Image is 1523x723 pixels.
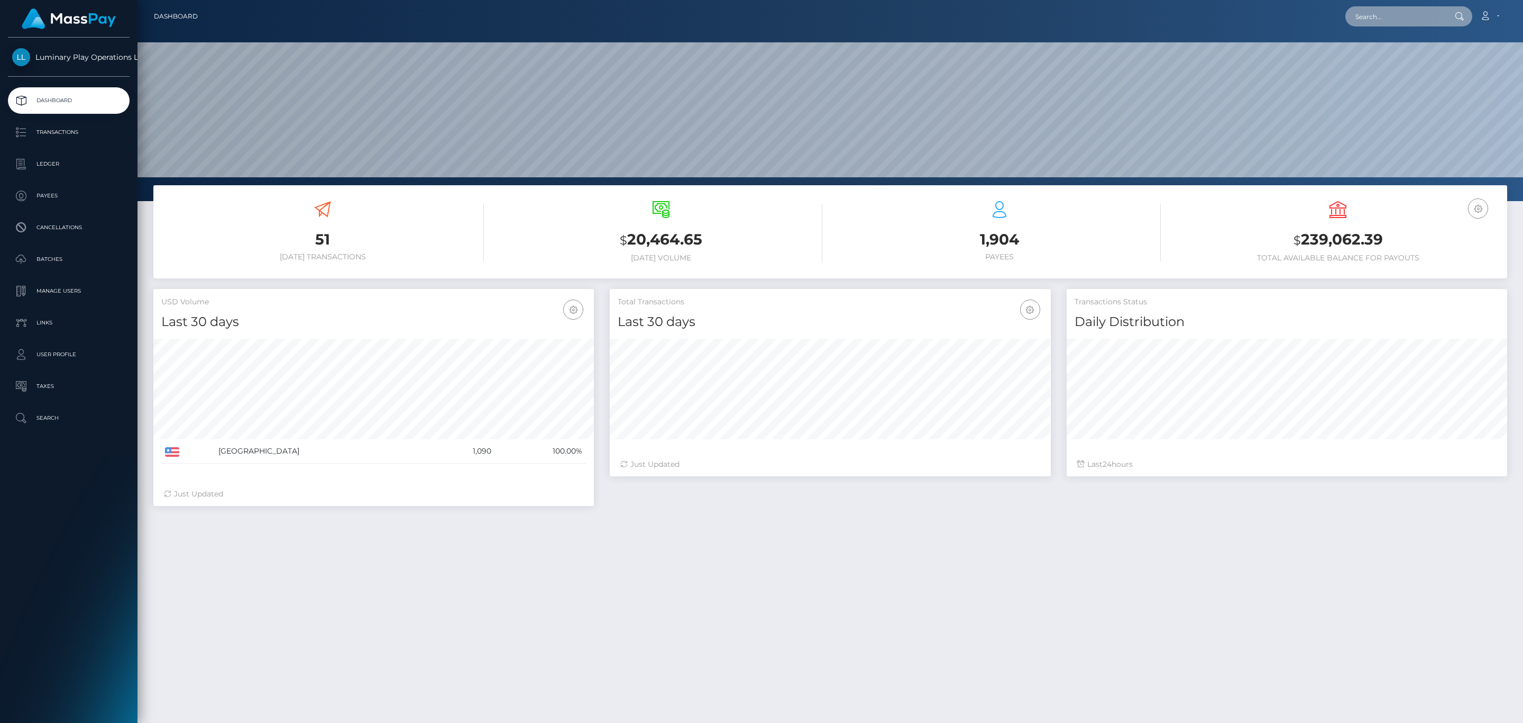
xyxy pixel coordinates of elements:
[495,439,586,464] td: 100.00%
[8,246,130,273] a: Batches
[12,378,125,394] p: Taxes
[1177,229,1499,251] h3: 239,062.39
[8,214,130,241] a: Cancellations
[165,447,179,457] img: US.png
[1077,459,1497,470] div: Last hours
[161,313,586,331] h4: Last 30 days
[12,93,125,109] p: Dashboard
[8,310,130,336] a: Links
[8,52,130,62] span: Luminary Play Operations Limited
[8,405,130,431] a: Search
[12,283,125,299] p: Manage Users
[500,254,822,263] h6: [DATE] Volume
[1293,233,1301,248] small: $
[154,5,198,28] a: Dashboard
[12,315,125,331] p: Links
[12,410,125,426] p: Search
[1075,313,1499,331] h4: Daily Distribution
[12,48,30,66] img: Luminary Play Operations Limited
[1103,459,1112,469] span: 24
[8,183,130,209] a: Payees
[500,229,822,251] h3: 20,464.65
[161,252,484,261] h6: [DATE] Transactions
[22,8,116,29] img: MassPay Logo
[12,220,125,236] p: Cancellations
[620,459,1040,470] div: Just Updated
[8,373,130,400] a: Taxes
[620,233,627,248] small: $
[618,313,1042,331] h4: Last 30 days
[432,439,495,464] td: 1,090
[838,252,1161,261] h6: Payees
[618,297,1042,308] h5: Total Transactions
[1345,6,1445,26] input: Search...
[838,229,1161,250] h3: 1,904
[1075,297,1499,308] h5: Transactions Status
[1177,254,1499,263] h6: Total Available Balance for Payouts
[8,278,130,304] a: Manage Users
[161,297,586,308] h5: USD Volume
[161,229,484,250] h3: 51
[8,87,130,114] a: Dashboard
[8,341,130,368] a: User Profile
[12,124,125,140] p: Transactions
[164,489,583,500] div: Just Updated
[8,151,130,177] a: Ledger
[215,439,432,464] td: [GEOGRAPHIC_DATA]
[12,188,125,204] p: Payees
[12,156,125,172] p: Ledger
[8,119,130,146] a: Transactions
[12,347,125,363] p: User Profile
[12,251,125,267] p: Batches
